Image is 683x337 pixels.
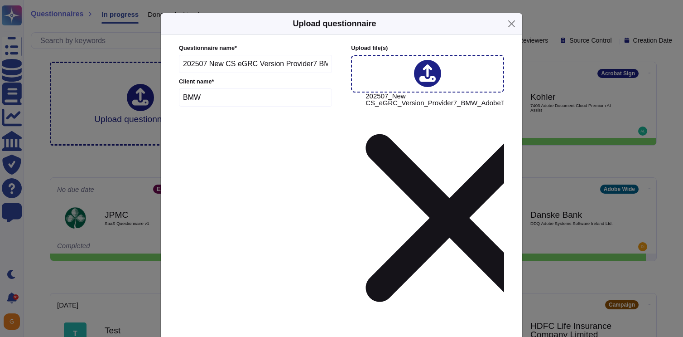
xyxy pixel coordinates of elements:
[179,79,332,85] label: Client name
[505,17,519,31] button: Close
[351,44,388,51] span: Upload file (s)
[179,45,332,51] label: Questionnaire name
[366,93,533,330] span: 202507_New CS_eGRC_Version_Provider7_BMW_AdobeTarget.xlsx
[293,18,376,30] h5: Upload questionnaire
[179,88,332,107] input: Enter company name of the client
[179,55,332,73] input: Enter questionnaire name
